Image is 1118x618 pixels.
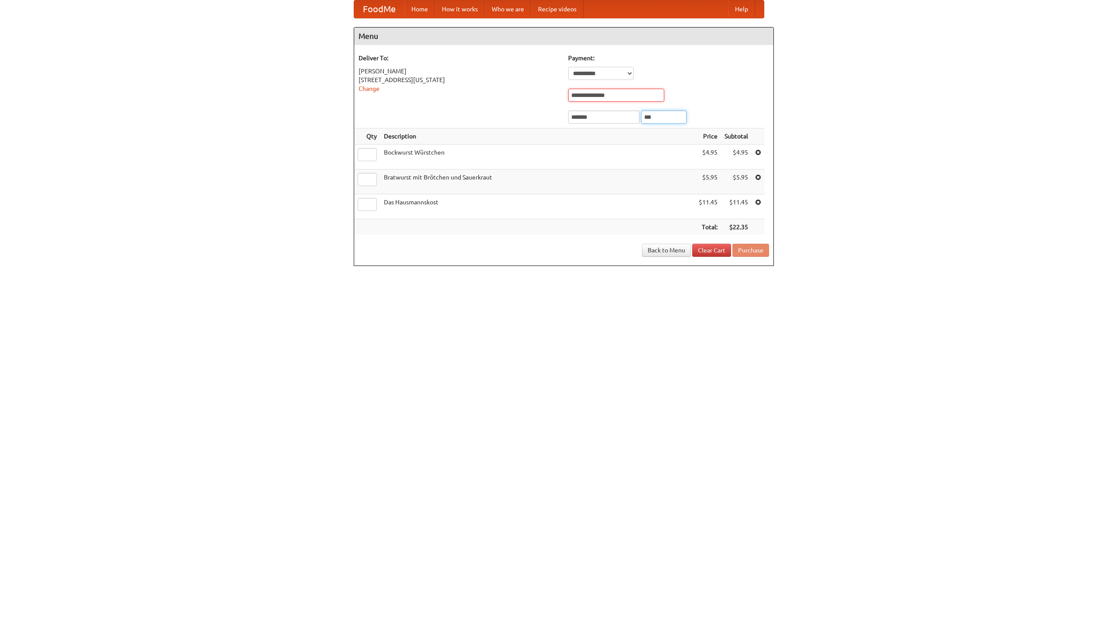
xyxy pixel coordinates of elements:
[380,128,695,145] th: Description
[404,0,435,18] a: Home
[359,85,380,92] a: Change
[721,169,752,194] td: $5.95
[354,128,380,145] th: Qty
[728,0,755,18] a: Help
[695,145,721,169] td: $4.95
[721,145,752,169] td: $4.95
[642,244,691,257] a: Back to Menu
[721,128,752,145] th: Subtotal
[732,244,769,257] button: Purchase
[354,28,773,45] h4: Menu
[380,145,695,169] td: Bockwurst Würstchen
[721,219,752,235] th: $22.35
[380,169,695,194] td: Bratwurst mit Brötchen und Sauerkraut
[692,244,731,257] a: Clear Cart
[695,128,721,145] th: Price
[359,76,559,84] div: [STREET_ADDRESS][US_STATE]
[695,169,721,194] td: $5.95
[568,54,769,62] h5: Payment:
[695,194,721,219] td: $11.45
[359,54,559,62] h5: Deliver To:
[435,0,485,18] a: How it works
[359,67,559,76] div: [PERSON_NAME]
[695,219,721,235] th: Total:
[354,0,404,18] a: FoodMe
[380,194,695,219] td: Das Hausmannskost
[531,0,583,18] a: Recipe videos
[721,194,752,219] td: $11.45
[485,0,531,18] a: Who we are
